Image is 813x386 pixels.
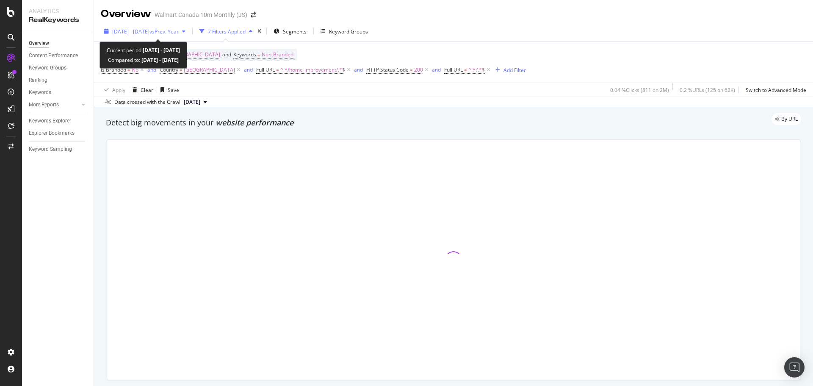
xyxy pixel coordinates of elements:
span: Full URL [256,66,275,73]
button: [DATE] - [DATE]vsPrev. Year [101,25,189,38]
div: Overview [101,7,151,21]
button: Save [157,83,179,97]
span: HTTP Status Code [366,66,409,73]
button: Segments [270,25,310,38]
span: = [257,51,260,58]
span: By URL [781,117,798,122]
span: 200 [414,64,423,76]
div: Ranking [29,76,47,85]
span: ^.*/home-improvement/.*$ [280,64,345,76]
button: [DATE] [180,97,210,107]
span: No [132,64,138,76]
div: legacy label [772,113,801,125]
span: [DATE] - [DATE] [112,28,149,35]
a: Ranking [29,76,88,85]
div: arrow-right-arrow-left [251,12,256,18]
span: Segments [283,28,307,35]
button: and [432,66,441,74]
div: Open Intercom Messenger [784,357,805,378]
span: and [222,51,231,58]
div: Keywords Explorer [29,117,71,125]
span: = [276,66,279,73]
div: Current period: [107,45,180,55]
a: Keywords Explorer [29,117,88,125]
button: Apply [101,83,125,97]
a: Content Performance [29,51,88,60]
a: Keyword Sampling [29,145,88,154]
div: More Reports [29,100,59,109]
span: 2025 Aug. 15th [184,98,200,106]
span: Full URL [444,66,463,73]
div: Switch to Advanced Mode [746,86,806,94]
div: RealKeywords [29,15,87,25]
span: = [410,66,413,73]
b: [DATE] - [DATE] [140,56,179,64]
div: Add Filter [503,67,526,74]
a: More Reports [29,100,79,109]
div: Overview [29,39,49,48]
div: Keywords [29,88,51,97]
button: 7 Filters Applied [196,25,256,38]
span: vs Prev. Year [149,28,179,35]
span: Non-Branded [262,49,293,61]
button: and [244,66,253,74]
div: times [256,27,263,36]
span: = [127,66,130,73]
div: Keyword Groups [329,28,368,35]
span: Keywords [233,51,256,58]
button: Keyword Groups [317,25,371,38]
span: = [180,66,183,73]
div: and [147,66,156,73]
div: Save [168,86,179,94]
div: Walmart Canada 10m Monthly (JS) [155,11,247,19]
div: Clear [141,86,153,94]
span: Is Branded [101,66,126,73]
div: 0.04 % Clicks ( 811 on 2M ) [610,86,669,94]
span: [GEOGRAPHIC_DATA] [184,64,235,76]
div: Content Performance [29,51,78,60]
button: Clear [129,83,153,97]
div: Data crossed with the Crawl [114,98,180,106]
button: and [147,66,156,74]
div: and [354,66,363,73]
div: Analytics [29,7,87,15]
span: Country [160,66,178,73]
div: Explorer Bookmarks [29,129,75,138]
div: 0.2 % URLs ( 125 on 62K ) [680,86,735,94]
div: Apply [112,86,125,94]
b: [DATE] - [DATE] [143,47,180,54]
div: Keyword Sampling [29,145,72,154]
div: and [432,66,441,73]
a: Keywords [29,88,88,97]
a: Keyword Groups [29,64,88,72]
a: Overview [29,39,88,48]
button: and [354,66,363,74]
span: [GEOGRAPHIC_DATA] [169,49,220,61]
span: ≠ [464,66,467,73]
div: Keyword Groups [29,64,66,72]
div: 7 Filters Applied [208,28,246,35]
button: Add Filter [492,65,526,75]
div: and [244,66,253,73]
button: Switch to Advanced Mode [742,83,806,97]
a: Explorer Bookmarks [29,129,88,138]
div: Compared to: [108,55,179,65]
